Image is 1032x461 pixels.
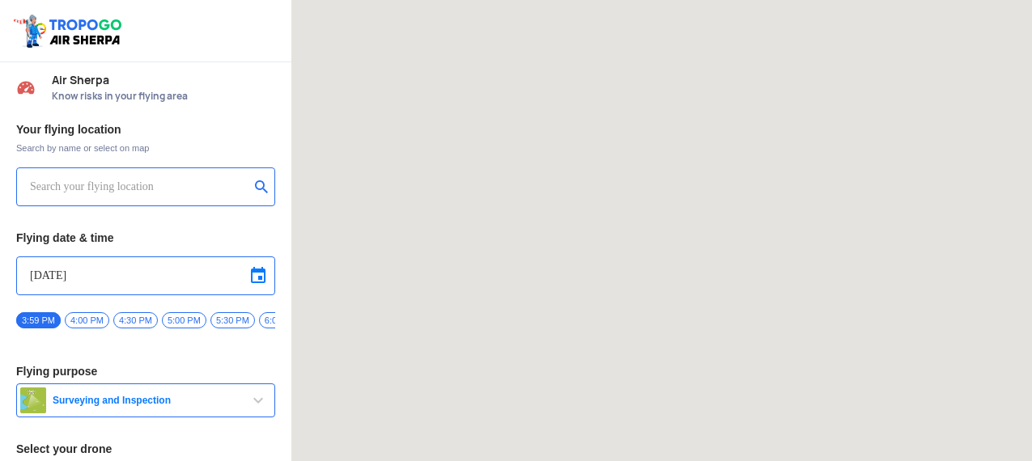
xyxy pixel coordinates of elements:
[12,12,127,49] img: ic_tgdronemaps.svg
[162,312,206,328] span: 5:00 PM
[65,312,109,328] span: 4:00 PM
[16,78,36,97] img: Risk Scores
[16,124,275,135] h3: Your flying location
[259,312,304,328] span: 6:00 PM
[113,312,158,328] span: 4:30 PM
[16,232,275,243] h3: Flying date & time
[52,74,275,87] span: Air Sherpa
[46,394,248,407] span: Surveying and Inspection
[16,443,275,455] h3: Select your drone
[16,383,275,417] button: Surveying and Inspection
[16,366,275,377] h3: Flying purpose
[30,266,261,285] input: Select Date
[16,312,61,328] span: 3:59 PM
[30,177,249,197] input: Search your flying location
[52,90,275,103] span: Know risks in your flying area
[16,142,275,154] span: Search by name or select on map
[20,387,46,413] img: survey.png
[210,312,255,328] span: 5:30 PM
